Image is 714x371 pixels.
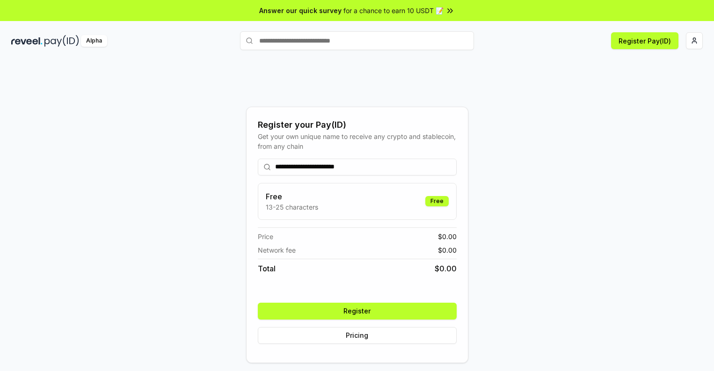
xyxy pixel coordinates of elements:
[11,35,43,47] img: reveel_dark
[258,263,276,274] span: Total
[258,131,457,151] div: Get your own unique name to receive any crypto and stablecoin, from any chain
[259,6,342,15] span: Answer our quick survey
[435,263,457,274] span: $ 0.00
[266,202,318,212] p: 13-25 characters
[425,196,449,206] div: Free
[258,327,457,344] button: Pricing
[611,32,678,49] button: Register Pay(ID)
[438,232,457,241] span: $ 0.00
[266,191,318,202] h3: Free
[438,245,457,255] span: $ 0.00
[258,303,457,320] button: Register
[343,6,444,15] span: for a chance to earn 10 USDT 📝
[258,232,273,241] span: Price
[258,118,457,131] div: Register your Pay(ID)
[81,35,107,47] div: Alpha
[44,35,79,47] img: pay_id
[258,245,296,255] span: Network fee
